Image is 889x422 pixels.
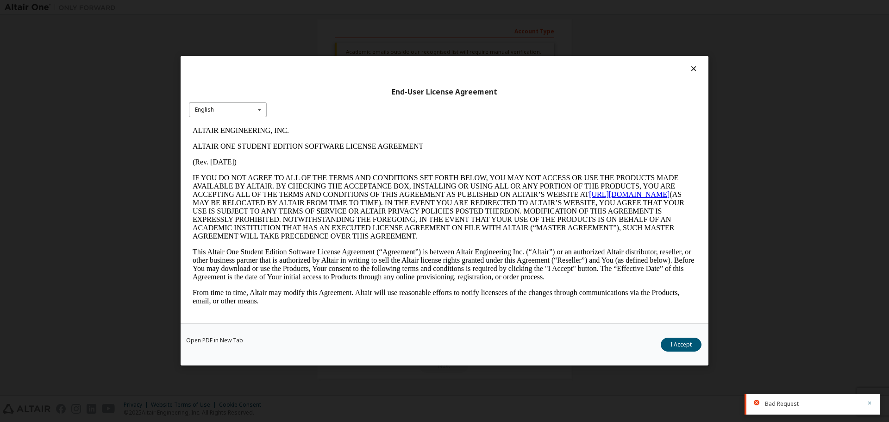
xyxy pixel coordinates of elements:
[195,107,214,113] div: English
[186,338,243,344] a: Open PDF in New Tab
[189,88,700,97] div: End-User License Agreement
[765,400,799,408] span: Bad Request
[661,338,701,352] button: I Accept
[4,35,507,44] p: (Rev. [DATE])
[4,166,507,183] p: From time to time, Altair may modify this Agreement. Altair will use reasonable efforts to notify...
[4,51,507,118] p: IF YOU DO NOT AGREE TO ALL OF THE TERMS AND CONDITIONS SET FORTH BELOW, YOU MAY NOT ACCESS OR USE...
[4,19,507,28] p: ALTAIR ONE STUDENT EDITION SOFTWARE LICENSE AGREEMENT
[400,68,481,76] a: [URL][DOMAIN_NAME]
[4,125,507,158] p: This Altair One Student Edition Software License Agreement (“Agreement”) is between Altair Engine...
[4,4,507,12] p: ALTAIR ENGINEERING, INC.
